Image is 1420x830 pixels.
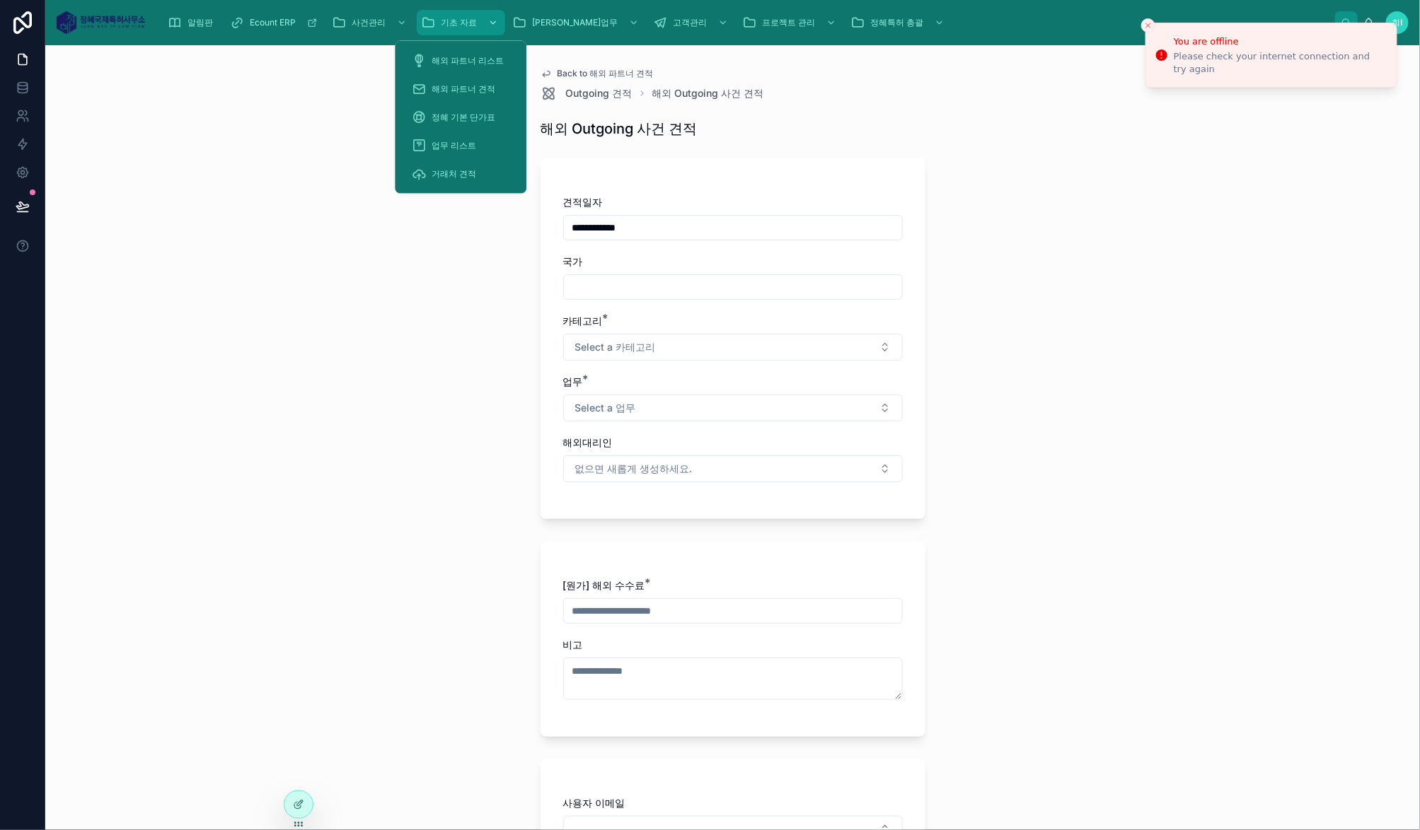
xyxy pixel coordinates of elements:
a: 업무 리스트 [403,133,518,158]
span: 해외대리인 [563,436,613,448]
div: scrollable content [156,7,1335,38]
span: Ecount ERP [250,17,296,28]
span: Outgoing 견적 [566,86,633,100]
span: 비고 [563,638,583,650]
a: 기초 자료 [417,10,505,35]
a: 고객관리 [649,10,735,35]
span: 국가 [563,255,583,267]
button: Select Button [563,394,903,421]
span: 업무 리스트 [432,140,476,151]
span: [PERSON_NAME]업무 [532,17,618,28]
span: 사건관리 [352,17,386,28]
a: Outgoing 견적 [541,85,633,102]
a: 알림판 [163,10,223,35]
img: App logo [57,11,145,34]
div: Please check your internet connection and try again [1174,50,1385,76]
a: 거래처 견적 [403,161,518,187]
h1: 해외 Outgoing 사건 견적 [541,119,698,139]
a: 프로젝트 관리 [738,10,843,35]
a: 정혜특허 총괄 [846,10,952,35]
a: 사건관리 [328,10,414,35]
button: Select Button [563,455,903,482]
a: Back to 해외 파트너 견적 [541,68,654,79]
span: 희i [1392,17,1403,28]
span: 해외 파트너 리스트 [432,55,504,66]
span: 카테고리 [563,315,603,327]
a: 해외 파트너 견적 [403,76,518,102]
span: 프로젝트 관리 [762,17,815,28]
div: You are offline [1174,35,1385,49]
a: [PERSON_NAME]업무 [508,10,646,35]
span: 없으면 새롭게 생성하세요. [575,462,693,476]
span: 정혜특허 총괄 [870,17,923,28]
a: 해외 파트너 리스트 [403,48,518,74]
a: 해외 Outgoing 사건 견적 [652,86,764,100]
span: Select a 카테고리 [575,340,656,354]
a: 정혜 기본 단가표 [403,105,518,130]
span: Back to 해외 파트너 견적 [558,68,654,79]
a: Ecount ERP [226,10,325,35]
span: 거래처 견적 [432,168,476,180]
span: Select a 업무 [575,401,636,415]
span: 사용자 이메일 [563,797,625,809]
span: 견적일자 [563,196,603,208]
span: 정혜 기본 단가표 [432,112,495,123]
span: 알림판 [187,17,213,28]
button: Select Button [563,334,903,361]
span: 기초 자료 [441,17,477,28]
button: Close toast [1141,18,1155,33]
span: 업무 [563,375,583,387]
span: 고객관리 [673,17,707,28]
span: 해외 파트너 견적 [432,83,495,95]
span: [원가] 해외 수수료 [563,579,645,591]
